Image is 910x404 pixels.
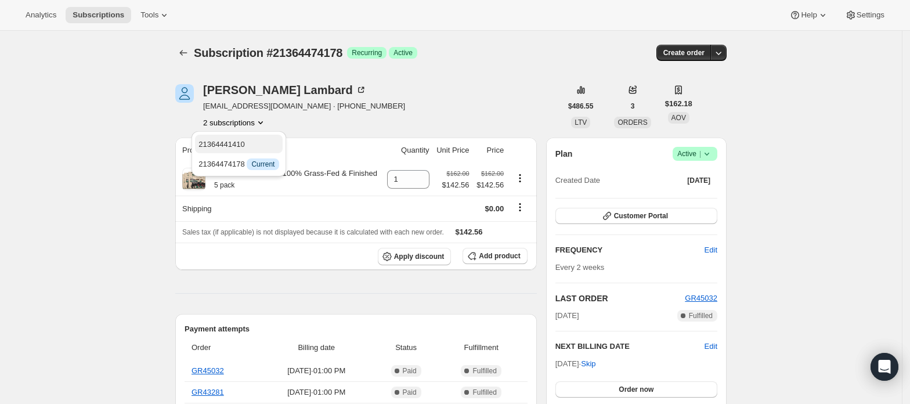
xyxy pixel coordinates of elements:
[377,342,435,353] span: Status
[687,176,710,185] span: [DATE]
[473,138,508,163] th: Price
[677,148,713,160] span: Active
[198,140,245,149] span: 21364441410
[485,204,504,213] span: $0.00
[195,154,283,173] button: 21364474178 InfoCurrent
[555,381,717,398] button: Order now
[73,10,124,20] span: Subscriptions
[614,211,668,221] span: Customer Portal
[555,208,717,224] button: Customer Portal
[463,248,527,264] button: Add product
[251,160,275,169] span: Current
[203,100,405,112] span: [EMAIL_ADDRESS][DOMAIN_NAME] · [PHONE_NUMBER]
[581,358,595,370] span: Skip
[511,172,529,185] button: Product actions
[857,10,884,20] span: Settings
[568,102,593,111] span: $486.55
[574,355,602,373] button: Skip
[198,160,279,168] span: 21364474178
[631,102,635,111] span: 3
[472,388,496,397] span: Fulfilled
[663,48,705,57] span: Create order
[555,148,573,160] h2: Plan
[403,388,417,397] span: Paid
[689,311,713,320] span: Fulfilled
[699,149,701,158] span: |
[263,365,370,377] span: [DATE] · 01:00 PM
[698,241,724,259] button: Edit
[66,7,131,23] button: Subscriptions
[456,228,483,236] span: $142.56
[182,228,444,236] span: Sales tax (if applicable) is not displayed because it is calculated with each new order.
[19,7,63,23] button: Analytics
[555,175,600,186] span: Created Date
[185,323,528,335] h2: Payment attempts
[555,244,705,256] h2: FREQUENCY
[685,293,717,304] button: GR45032
[685,294,717,302] a: GR45032
[782,7,835,23] button: Help
[140,10,158,20] span: Tools
[192,366,224,375] a: GR45032
[555,263,605,272] span: Every 2 weeks
[394,252,445,261] span: Apply discount
[194,46,342,59] span: Subscription #21364474178
[575,118,587,127] span: LTV
[442,179,470,191] span: $142.56
[555,359,596,368] span: [DATE] ·
[175,45,192,61] button: Subscriptions
[205,168,377,191] div: Beef Brisket Slabs - 100% Grass-Fed & Finished
[671,114,686,122] span: AOV
[555,310,579,322] span: [DATE]
[801,10,817,20] span: Help
[203,84,367,96] div: [PERSON_NAME] Lambard
[403,366,417,376] span: Paid
[479,251,520,261] span: Add product
[433,138,473,163] th: Unit Price
[656,45,712,61] button: Create order
[555,293,685,304] h2: LAST ORDER
[175,84,194,103] span: David Lambard
[383,138,433,163] th: Quantity
[175,196,383,221] th: Shipping
[838,7,891,23] button: Settings
[185,335,259,360] th: Order
[446,170,469,177] small: $162.00
[352,48,382,57] span: Recurring
[442,342,521,353] span: Fulfillment
[680,172,717,189] button: [DATE]
[511,201,529,214] button: Shipping actions
[393,48,413,57] span: Active
[472,366,496,376] span: Fulfilled
[133,7,177,23] button: Tools
[871,353,898,381] div: Open Intercom Messenger
[555,341,705,352] h2: NEXT BILLING DATE
[263,387,370,398] span: [DATE] · 01:00 PM
[263,342,370,353] span: Billing date
[705,341,717,352] button: Edit
[476,179,504,191] span: $142.56
[624,98,642,114] button: 3
[182,168,205,191] img: product img
[561,98,600,114] button: $486.55
[665,98,692,110] span: $162.18
[619,385,653,394] span: Order now
[26,10,56,20] span: Analytics
[378,248,452,265] button: Apply discount
[617,118,647,127] span: ORDERS
[175,138,383,163] th: Product
[481,170,504,177] small: $162.00
[195,135,283,153] button: 21364441410
[192,388,224,396] a: GR43281
[203,117,266,128] button: Product actions
[705,244,717,256] span: Edit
